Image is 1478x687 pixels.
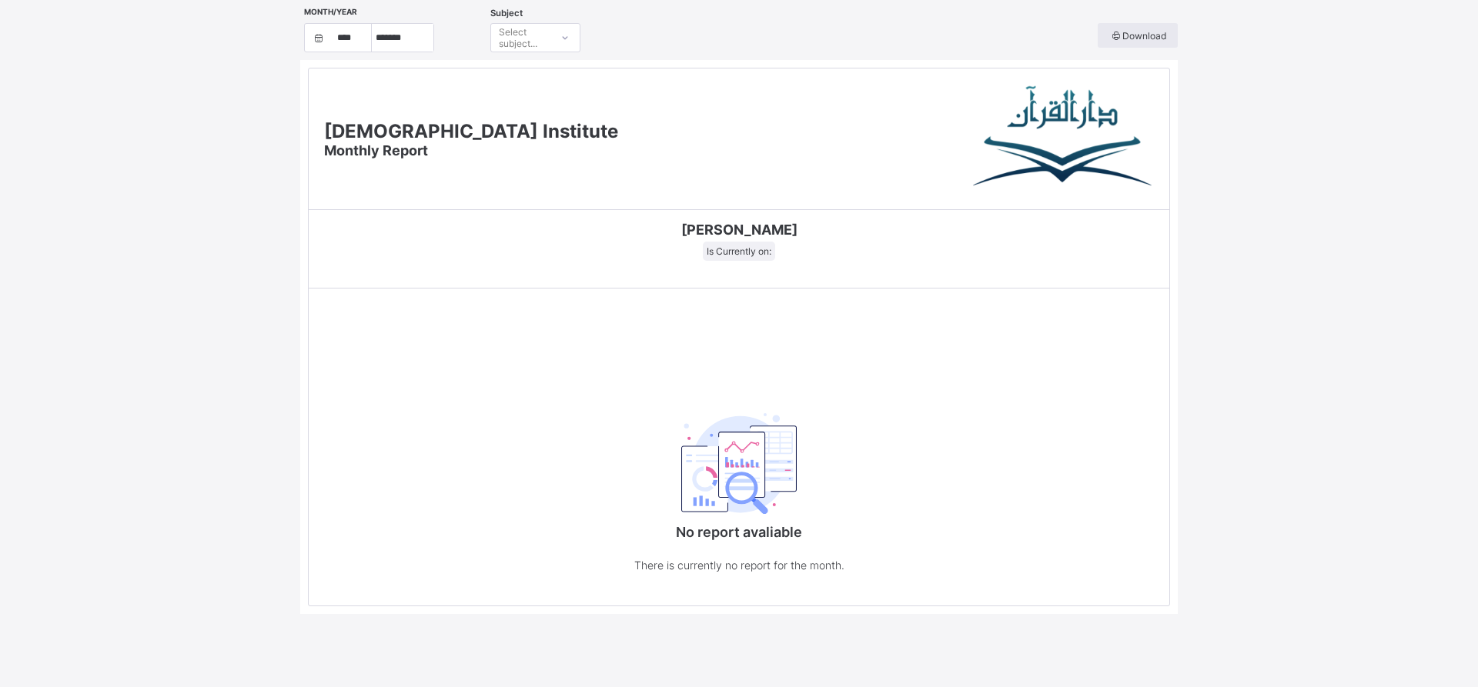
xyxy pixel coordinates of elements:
span: Subject [490,8,523,18]
span: Download [1109,30,1166,42]
span: [PERSON_NAME] [320,222,1158,238]
img: Darul Quran Institute [973,84,1154,192]
span: Monthly Report [324,142,428,158]
img: classEmptyState.7d4ec5dc6d57f4e1adfd249b62c1c528.svg [681,413,797,515]
span: Month/Year [304,7,357,16]
p: No report avaliable [585,524,893,540]
span: [DEMOGRAPHIC_DATA] Institute [324,120,618,142]
div: Select subject... [499,23,549,52]
span: Is Currently on: [703,242,775,261]
p: There is currently no report for the month. [585,555,893,575]
div: No report avaliable [585,371,893,606]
